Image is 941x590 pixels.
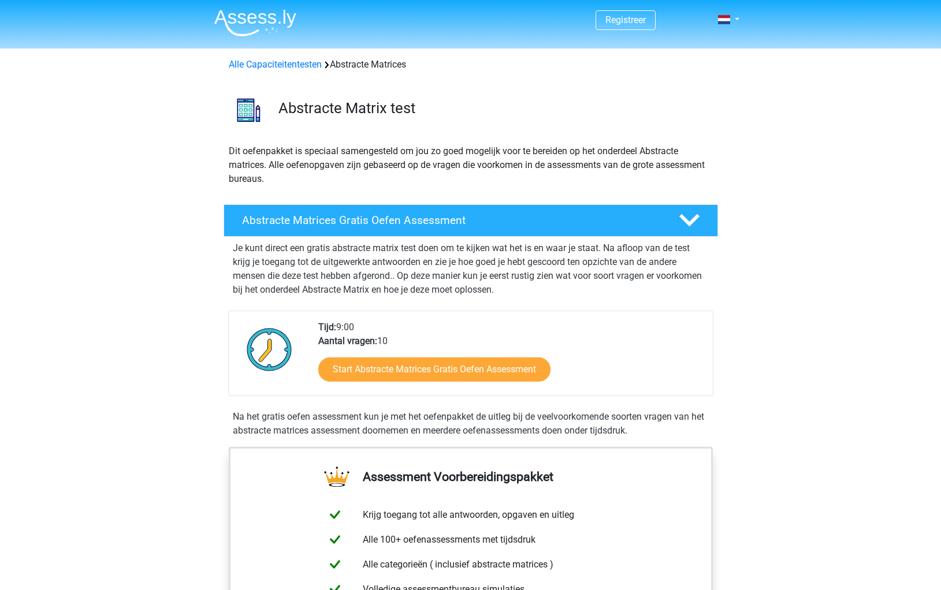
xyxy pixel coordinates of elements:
[224,58,717,72] div: Abstracte Matrices
[228,410,713,438] div: Na het gratis oefen assessment kun je met het oefenpakket de uitleg bij de veelvoorkomende soorte...
[233,241,709,297] p: Je kunt direct een gratis abstracte matrix test doen om te kijken wat het is en waar je staat. Na...
[310,320,712,395] div: 9:00 10
[240,320,299,378] img: Klok
[219,204,723,237] a: Abstracte Matrices Gratis Oefen Assessment
[318,357,551,382] a: Start Abstracte Matrices Gratis Oefen Assessment
[278,99,709,117] h3: Abstracte Matrix test
[224,85,273,135] img: abstracte matrices
[318,335,377,346] b: Aantal vragen:
[318,322,336,333] b: Tijd:
[214,9,296,36] img: Assessly
[605,14,646,25] a: Registreer
[229,59,322,70] a: Alle Capaciteitentesten
[242,214,660,227] h4: Abstracte Matrices Gratis Oefen Assessment
[229,144,713,186] p: Dit oefenpakket is speciaal samengesteld om jou zo goed mogelijk voor te bereiden op het onderdee...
